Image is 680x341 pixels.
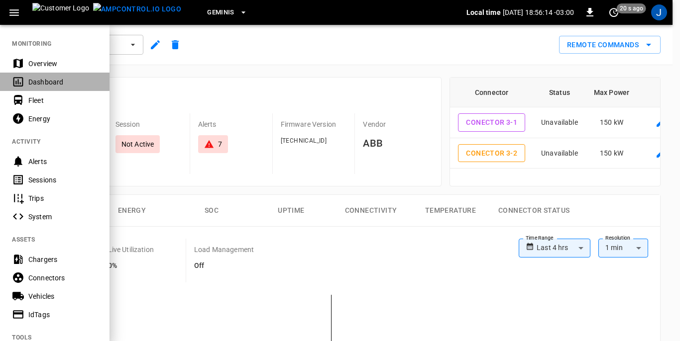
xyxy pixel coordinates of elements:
[28,175,98,185] div: Sessions
[651,4,667,20] div: profile-icon
[28,291,98,301] div: Vehicles
[28,77,98,87] div: Dashboard
[617,3,646,13] span: 20 s ago
[28,273,98,283] div: Connectors
[93,3,181,15] img: ampcontrol.io logo
[503,7,574,17] p: [DATE] 18:56:14 -03:00
[606,4,622,20] button: set refresh interval
[28,157,98,167] div: Alerts
[28,193,98,203] div: Trips
[28,95,98,105] div: Fleet
[28,310,98,320] div: IdTags
[28,114,98,124] div: Energy
[207,7,234,18] span: Geminis
[28,255,98,264] div: Chargers
[28,212,98,222] div: System
[466,7,501,17] p: Local time
[28,59,98,69] div: Overview
[32,3,89,22] img: Customer Logo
